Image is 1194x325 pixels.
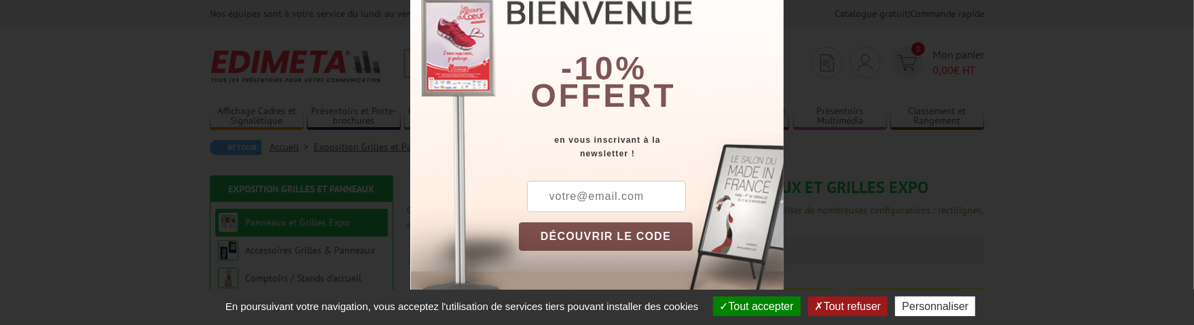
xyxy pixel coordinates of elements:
[219,301,706,312] span: En poursuivant votre navigation, vous acceptez l'utilisation de services tiers pouvant installer ...
[808,296,888,316] button: Tout refuser
[713,296,801,316] button: Tout accepter
[519,133,784,160] div: en vous inscrivant à la newsletter !
[519,222,693,251] button: DÉCOUVRIR LE CODE
[531,78,676,114] font: offert
[895,296,975,316] button: Personnaliser (fenêtre modale)
[527,181,686,212] input: votre@email.com
[561,50,647,86] b: -10%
